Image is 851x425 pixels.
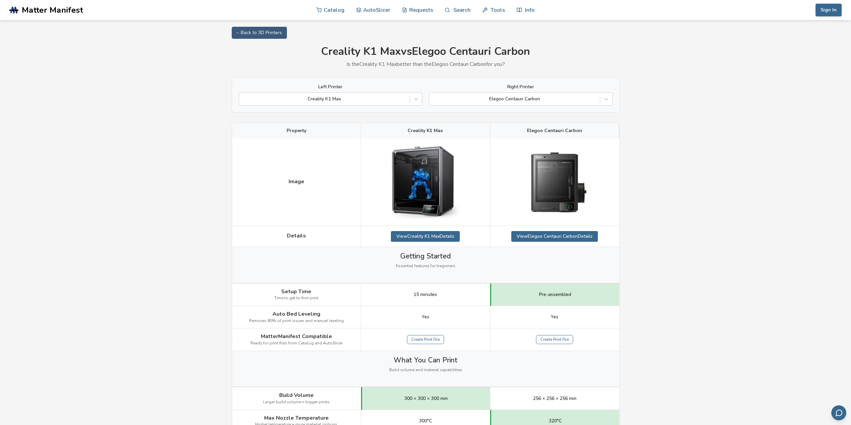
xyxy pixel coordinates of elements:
[407,335,444,344] a: Create Print File
[264,415,329,421] span: Max Nozzle Temperature
[274,296,318,301] span: Time to get to first print
[422,314,429,320] span: Yes
[22,5,83,15] span: Matter Manifest
[404,396,448,401] span: 300 × 300 × 300 mm
[391,231,460,242] a: ViewCreality K1 MaxDetails
[419,418,432,424] span: 300°C
[242,96,244,102] input: Creality K1 Max
[289,179,304,185] span: Image
[408,128,443,133] span: Creality K1 Max
[281,289,311,295] span: Setup Time
[551,314,558,320] span: Yes
[511,231,598,242] a: ViewElegoo Centauri CarbonDetails
[400,252,451,260] span: Getting Started
[239,84,422,90] label: Left Printer
[273,311,320,317] span: Auto Bed Leveling
[250,341,342,346] span: Ready for print files from Catalog and AutoSlicer
[232,27,287,39] a: ← Back to 3D Printers
[389,368,462,373] span: Build volume and material capabilities
[527,128,582,133] span: Elegoo Centauri Carbon
[394,356,457,364] span: What You Can Print
[549,418,562,424] span: 320°C
[539,292,571,297] span: Pre-assembled
[396,264,455,269] span: Essential features for beginners
[392,146,459,218] img: Creality K1 Max
[429,84,613,90] label: Right Printer
[831,405,846,420] button: Send feedback via email
[816,4,842,16] button: Sign In
[279,392,314,398] span: Build Volume
[414,292,437,297] span: 15 minutes
[287,233,306,239] span: Details
[521,143,588,220] img: Elegoo Centauri Carbon
[536,335,573,344] a: Create Print File
[433,96,434,102] input: Elegoo Centauri Carbon
[261,333,332,339] span: MatterManifest Compatible
[533,396,576,401] span: 256 × 256 × 256 mm
[249,319,344,323] span: Removes 80% of print issues and manual leveling
[263,400,330,405] span: Larger build volume = bigger prints
[232,61,620,67] p: Is the Creality K1 Max better than the Elegoo Centauri Carbon for you?
[287,128,306,133] span: Property
[232,45,620,58] h1: Creality K1 Max vs Elegoo Centauri Carbon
